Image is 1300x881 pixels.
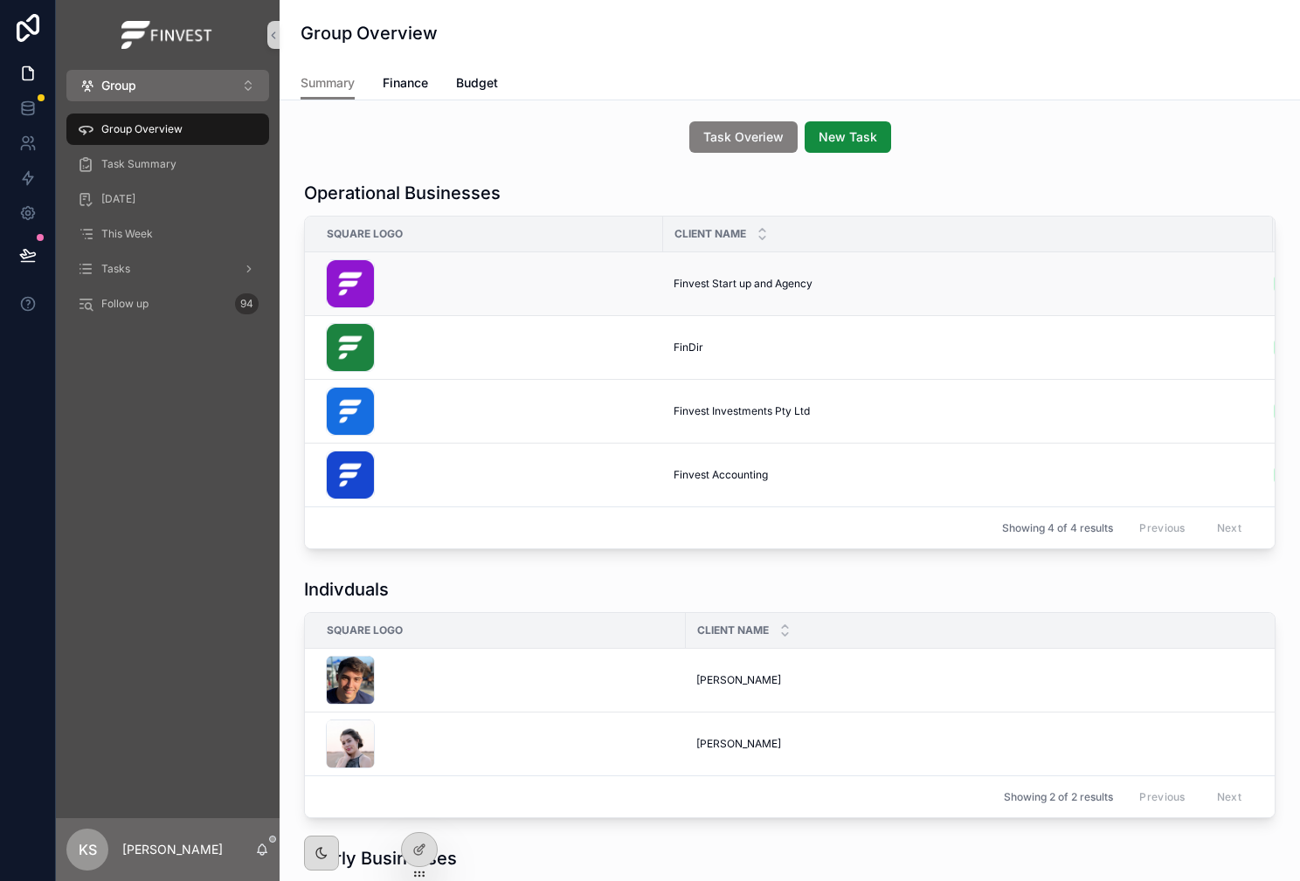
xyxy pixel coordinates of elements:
a: Budget [456,67,498,102]
span: This Week [101,227,153,241]
span: Group [101,77,136,94]
span: Showing 4 of 4 results [1002,521,1113,535]
span: Tasks [101,262,130,276]
span: [DATE] [101,192,135,206]
a: Finvest Investments Pty Ltd [674,404,1262,418]
a: [PERSON_NAME] [696,737,1267,751]
a: Finance [383,67,428,102]
a: Group Overview [66,114,269,145]
a: Summary [301,67,355,100]
a: Finvest Accounting [674,468,1262,482]
a: Follow up94 [66,288,269,320]
a: Task Summary [66,148,269,180]
span: Showing 2 of 2 results [1004,790,1113,804]
button: Task Overiew [689,121,798,153]
span: Client Name [674,227,746,241]
h1: Yearly Businesses [304,846,457,871]
p: [PERSON_NAME] [122,841,223,858]
a: [PERSON_NAME] [696,673,1267,687]
span: New Task [819,128,877,146]
button: Select Button [66,70,269,101]
h1: Indivduals [304,577,389,602]
a: FinDir [674,341,1262,354]
span: Budget [456,74,498,92]
span: Task Summary [101,157,176,171]
span: Finance [383,74,428,92]
span: Group Overview [101,122,183,136]
span: Square Logo [327,227,403,241]
span: Task Overiew [703,128,784,146]
span: FinDir [674,341,703,354]
span: Finvest Investments Pty Ltd [674,404,810,418]
button: New Task [805,121,891,153]
div: scrollable content [56,101,280,342]
span: Client Name [697,623,769,637]
h1: Group Overview [301,21,438,45]
span: KS [79,839,97,860]
span: Finvest Accounting [674,468,768,482]
img: App logo [121,21,214,49]
span: Follow up [101,297,149,311]
a: [DATE] [66,183,269,215]
a: This Week [66,218,269,250]
span: Square Logo [327,623,403,637]
a: Tasks [66,253,269,285]
span: Finvest Start up and Agency [674,277,812,291]
span: [PERSON_NAME] [696,673,781,687]
span: Summary [301,74,355,92]
a: Finvest Start up and Agency [674,277,1262,291]
span: [PERSON_NAME] [696,737,781,751]
h1: Operational Businesses [304,181,501,205]
div: 94 [235,293,259,314]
